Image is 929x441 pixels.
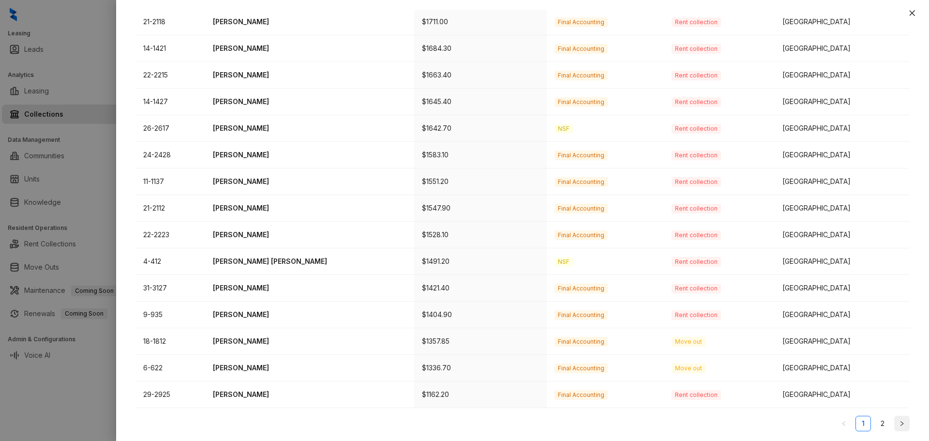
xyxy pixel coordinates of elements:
span: Rent collection [672,44,721,54]
p: $1404.90 [422,309,539,320]
span: Final Accounting [554,151,608,160]
button: right [894,416,910,431]
span: right [899,421,905,426]
p: [PERSON_NAME] [213,229,406,240]
div: [GEOGRAPHIC_DATA] [782,229,902,240]
div: [GEOGRAPHIC_DATA] [782,309,902,320]
td: 26-2617 [135,115,205,142]
span: Final Accounting [554,337,608,347]
div: [GEOGRAPHIC_DATA] [782,43,902,54]
span: Rent collection [672,204,721,213]
p: [PERSON_NAME] [213,203,406,213]
p: $1421.40 [422,283,539,293]
div: [GEOGRAPHIC_DATA] [782,96,902,107]
span: Final Accounting [554,310,608,320]
div: [GEOGRAPHIC_DATA] [782,256,902,267]
a: 1 [856,416,870,431]
p: $1663.40 [422,70,539,80]
p: $1645.40 [422,96,539,107]
span: Final Accounting [554,230,608,240]
td: 31-3127 [135,275,205,302]
p: [PERSON_NAME] [213,43,406,54]
p: $1551.20 [422,176,539,187]
td: 11-1137 [135,168,205,195]
span: close [908,9,916,17]
li: 2 [875,416,890,431]
p: $1357.85 [422,336,539,347]
span: NSF [554,124,573,134]
a: 2 [875,416,890,431]
span: Rent collection [672,310,721,320]
p: $1711.00 [422,16,539,27]
span: Rent collection [672,97,721,107]
p: [PERSON_NAME] [213,16,406,27]
p: $1336.70 [422,363,539,373]
span: Rent collection [672,230,721,240]
td: 4-412 [135,248,205,275]
p: $1162.20 [422,389,539,400]
td: 21-2118 [135,9,205,35]
p: [PERSON_NAME] [213,389,406,400]
td: 14-1427 [135,89,205,115]
span: Final Accounting [554,390,608,400]
div: [GEOGRAPHIC_DATA] [782,176,902,187]
span: left [841,421,847,426]
span: Move out [672,337,705,347]
td: 9-935 [135,302,205,328]
p: [PERSON_NAME] [213,176,406,187]
p: [PERSON_NAME] [213,309,406,320]
div: [GEOGRAPHIC_DATA] [782,150,902,160]
td: 24-2428 [135,142,205,168]
p: $1642.70 [422,123,539,134]
p: [PERSON_NAME] [213,283,406,293]
p: [PERSON_NAME] [213,123,406,134]
span: Final Accounting [554,284,608,293]
div: [GEOGRAPHIC_DATA] [782,336,902,347]
span: Rent collection [672,284,721,293]
span: Rent collection [672,17,721,27]
p: $1684.30 [422,43,539,54]
td: 29-2925 [135,381,205,408]
td: 14-1421 [135,35,205,62]
span: Move out [672,364,705,373]
p: [PERSON_NAME] [213,336,406,347]
li: 1 [855,416,871,431]
li: Previous Page [836,416,852,431]
p: [PERSON_NAME] [213,96,406,107]
p: $1583.10 [422,150,539,160]
p: [PERSON_NAME] [213,70,406,80]
span: Final Accounting [554,71,608,80]
td: 21-2112 [135,195,205,222]
p: [PERSON_NAME] [213,150,406,160]
p: $1528.10 [422,229,539,240]
span: Final Accounting [554,204,608,213]
li: Next Page [894,416,910,431]
button: left [836,416,852,431]
div: [GEOGRAPHIC_DATA] [782,283,902,293]
div: [GEOGRAPHIC_DATA] [782,70,902,80]
span: Final Accounting [554,97,608,107]
p: $1547.90 [422,203,539,213]
span: NSF [554,257,573,267]
span: Rent collection [672,124,721,134]
td: 22-2223 [135,222,205,248]
td: 18-1812 [135,328,205,355]
button: Close [906,7,918,19]
span: Final Accounting [554,177,608,187]
span: Final Accounting [554,364,608,373]
p: [PERSON_NAME] [213,363,406,373]
div: [GEOGRAPHIC_DATA] [782,363,902,373]
p: $1491.20 [422,256,539,267]
td: 6-622 [135,355,205,381]
div: [GEOGRAPHIC_DATA] [782,16,902,27]
div: [GEOGRAPHIC_DATA] [782,389,902,400]
div: [GEOGRAPHIC_DATA] [782,203,902,213]
span: Rent collection [672,151,721,160]
div: [GEOGRAPHIC_DATA] [782,123,902,134]
span: Final Accounting [554,44,608,54]
p: [PERSON_NAME] [PERSON_NAME] [213,256,406,267]
span: Rent collection [672,71,721,80]
span: Final Accounting [554,17,608,27]
td: 22-2215 [135,62,205,89]
span: Rent collection [672,390,721,400]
